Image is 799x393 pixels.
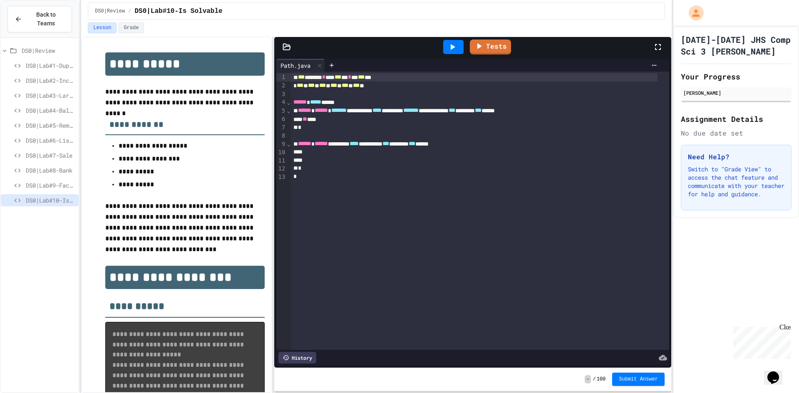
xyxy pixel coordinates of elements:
[26,196,75,205] span: DS0|Lab#10-Is Solvable
[3,3,57,53] div: Chat with us now!Close
[286,107,290,114] span: Fold line
[7,6,72,32] button: Back to Teams
[276,165,287,173] div: 12
[276,132,287,140] div: 8
[26,166,75,175] span: DS0|Lab#8-Bank
[276,61,315,70] div: Path.java
[681,34,792,57] h1: [DATE]-[DATE] JHS Comp Sci 3 [PERSON_NAME]
[764,360,791,385] iframe: chat widget
[276,115,287,124] div: 6
[26,61,75,70] span: DS0|Lab#1-Duplicate Count
[26,106,75,115] span: DS0|Lab#4-Balanced
[585,375,591,383] span: -
[597,376,606,383] span: 100
[683,89,789,96] div: [PERSON_NAME]
[118,22,144,33] button: Grade
[286,141,290,147] span: Fold line
[128,8,131,15] span: /
[26,151,75,160] span: DS0|Lab#7-Sale
[688,152,784,162] h3: Need Help?
[276,107,287,115] div: 5
[276,59,325,72] div: Path.java
[680,3,706,22] div: My Account
[681,71,792,82] h2: Your Progress
[612,373,665,386] button: Submit Answer
[681,113,792,125] h2: Assignment Details
[276,90,287,99] div: 3
[276,140,287,148] div: 9
[619,376,658,383] span: Submit Answer
[26,136,75,145] span: DS0|Lab#6-ListMagicStrings
[286,99,290,106] span: Fold line
[681,128,792,138] div: No due date set
[276,173,287,181] div: 13
[26,181,75,190] span: DS0|Lab#9-Factorial
[95,8,125,15] span: DS0|Review
[276,124,287,132] div: 7
[134,6,222,16] span: DS0|Lab#10-Is Solvable
[276,157,287,165] div: 11
[22,46,75,55] span: DS0|Review
[26,121,75,130] span: DS0|Lab#5-Remove All In Range
[26,91,75,100] span: DS0|Lab#3-Largest Time Denominations
[276,82,287,90] div: 2
[276,148,287,157] div: 10
[688,165,784,198] p: Switch to "Grade View" to access the chat feature and communicate with your teacher for help and ...
[593,376,596,383] span: /
[276,98,287,106] div: 4
[470,40,511,54] a: Tests
[730,324,791,359] iframe: chat widget
[278,352,316,363] div: History
[88,22,117,33] button: Lesson
[27,10,65,28] span: Back to Teams
[276,73,287,82] div: 1
[26,76,75,85] span: DS0|Lab#2-Increasing Neighbors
